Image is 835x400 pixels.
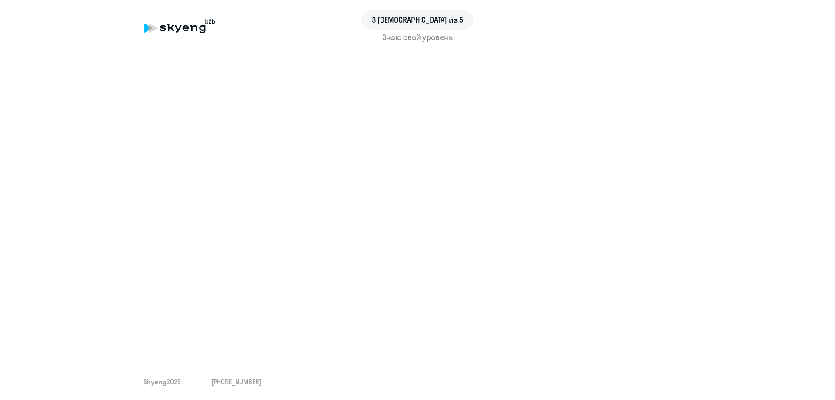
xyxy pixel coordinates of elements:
font: Skyeng [144,377,167,386]
a: [PHONE_NUMBER] [211,377,261,387]
font: 3 [DEMOGRAPHIC_DATA] из 5 [372,15,463,25]
font: 2025 [167,377,181,386]
font: Знаю свой уровень [382,32,453,42]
